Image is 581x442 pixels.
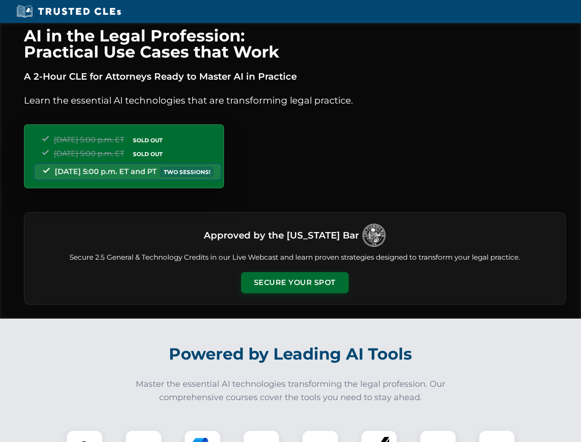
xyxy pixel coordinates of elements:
p: A 2-Hour CLE for Attorneys Ready to Master AI in Practice [24,69,566,84]
p: Master the essential AI technologies transforming the legal profession. Our comprehensive courses... [130,378,452,404]
span: [DATE] 5:00 p.m. ET [54,149,124,158]
h1: AI in the Legal Profession: Practical Use Cases that Work [24,28,566,60]
img: Trusted CLEs [14,5,124,18]
p: Learn the essential AI technologies that are transforming legal practice. [24,93,566,108]
span: SOLD OUT [130,135,166,145]
h3: Approved by the [US_STATE] Bar [204,227,359,244]
img: Logo [362,224,385,247]
span: SOLD OUT [130,149,166,159]
h2: Powered by Leading AI Tools [36,338,546,370]
span: [DATE] 5:00 p.m. ET [54,135,124,144]
button: Secure Your Spot [241,272,349,293]
p: Secure 2.5 General & Technology Credits in our Live Webcast and learn proven strategies designed ... [35,252,554,263]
